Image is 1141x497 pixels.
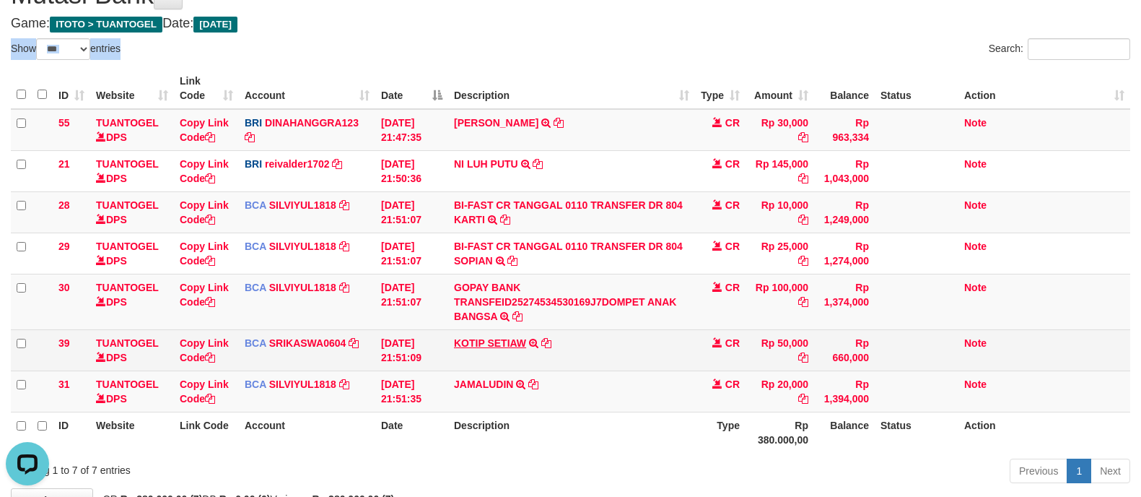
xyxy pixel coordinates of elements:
th: Rp 380.000,00 [746,412,814,453]
td: Rp 660,000 [814,329,875,371]
th: ID [53,412,90,453]
a: Note [964,199,987,211]
span: BCA [245,379,266,390]
td: Rp 1,274,000 [814,233,875,274]
th: Balance [814,412,875,453]
td: [DATE] 21:51:35 [375,371,448,412]
th: Description: activate to sort column ascending [448,68,695,109]
a: Copy Rp 50,000 to clipboard [798,352,808,363]
td: DPS [90,233,174,274]
a: Copy BI-FAST CR TANGGAL 0110 TRANSFER DR 804 KARTI to clipboard [500,214,510,225]
span: CR [725,337,740,349]
a: JAMALUDIN [454,379,513,390]
a: Copy JAMALUDIN to clipboard [528,379,538,390]
a: Note [964,241,987,252]
span: 55 [58,117,70,129]
a: Previous [1010,459,1067,483]
td: Rp 25,000 [746,233,814,274]
th: Action [958,412,1130,453]
a: 1 [1067,459,1091,483]
a: Copy reivalder1702 to clipboard [332,158,342,170]
h4: Game: Date: [11,17,1130,31]
a: Copy ELISA KARETH to clipboard [554,117,564,129]
a: SILVIYUL1818 [269,379,336,390]
td: [DATE] 21:51:09 [375,329,448,371]
a: Copy Rp 100,000 to clipboard [798,296,808,308]
td: [DATE] 21:47:35 [375,109,448,151]
label: Show entries [11,38,121,60]
td: DPS [90,150,174,191]
a: BI-FAST CR TANGGAL 0110 TRANSFER DR 804 KARTI [454,199,683,225]
a: SILVIYUL1818 [269,199,336,211]
th: Amount: activate to sort column ascending [746,68,814,109]
th: Status [875,412,958,453]
a: Copy Link Code [180,379,229,405]
a: Note [964,282,987,293]
a: Copy DINAHANGGRA123 to clipboard [245,131,255,143]
div: Showing 1 to 7 of 7 entries [11,457,465,477]
span: ITOTO > TUANTOGEL [50,17,162,33]
th: Account [239,412,375,453]
td: Rp 50,000 [746,329,814,371]
td: [DATE] 21:51:07 [375,233,448,274]
th: ID: activate to sort column ascending [53,68,90,109]
a: BI-FAST CR TANGGAL 0110 TRANSFER DR 804 SOPIAN [454,241,683,267]
th: Date: activate to sort column descending [375,68,448,109]
a: Copy Rp 145,000 to clipboard [798,173,808,184]
a: Copy Link Code [180,199,229,225]
th: Type: activate to sort column ascending [695,68,746,109]
span: BCA [245,282,266,293]
a: TUANTOGEL [96,241,159,252]
span: CR [725,158,740,170]
a: SILVIYUL1818 [269,241,336,252]
a: Copy SILVIYUL1818 to clipboard [339,379,349,390]
a: Copy Rp 10,000 to clipboard [798,214,808,225]
td: [DATE] 21:51:07 [375,191,448,233]
th: Website: activate to sort column ascending [90,68,174,109]
span: 29 [58,241,70,252]
a: Copy Link Code [180,282,229,308]
label: Search: [989,38,1130,60]
td: DPS [90,329,174,371]
th: Date [375,412,448,453]
th: Balance [814,68,875,109]
a: TUANTOGEL [96,282,159,293]
a: Note [964,379,987,390]
a: [PERSON_NAME] [454,117,538,129]
span: CR [725,282,740,293]
td: Rp 145,000 [746,150,814,191]
td: DPS [90,371,174,412]
a: Copy Rp 25,000 to clipboard [798,255,808,267]
a: GOPAY BANK TRANSFEID25274534530169J7DOMPET ANAK BANGSA [454,282,676,322]
td: Rp 963,334 [814,109,875,151]
td: DPS [90,109,174,151]
a: Next [1090,459,1130,483]
td: Rp 1,043,000 [814,150,875,191]
span: CR [725,379,740,390]
span: 30 [58,282,70,293]
a: reivalder1702 [265,158,330,170]
a: Copy Link Code [180,241,229,267]
span: BCA [245,337,266,349]
td: Rp 20,000 [746,371,814,412]
th: Description [448,412,695,453]
a: Note [964,337,987,349]
span: 31 [58,379,70,390]
a: DINAHANGGRA123 [265,117,359,129]
a: TUANTOGEL [96,199,159,211]
td: Rp 30,000 [746,109,814,151]
span: BCA [245,199,266,211]
a: Copy SILVIYUL1818 to clipboard [339,241,349,252]
a: Copy KOTIP SETIAW to clipboard [541,337,551,349]
a: Copy Link Code [180,337,229,363]
a: Copy Rp 30,000 to clipboard [798,131,808,143]
td: DPS [90,274,174,329]
th: Action: activate to sort column ascending [958,68,1130,109]
th: Account: activate to sort column ascending [239,68,375,109]
a: TUANTOGEL [96,158,159,170]
a: NI LUH PUTU [454,158,518,170]
span: CR [725,199,740,211]
span: BCA [245,241,266,252]
td: [DATE] 21:51:07 [375,274,448,329]
a: Copy Rp 20,000 to clipboard [798,393,808,405]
